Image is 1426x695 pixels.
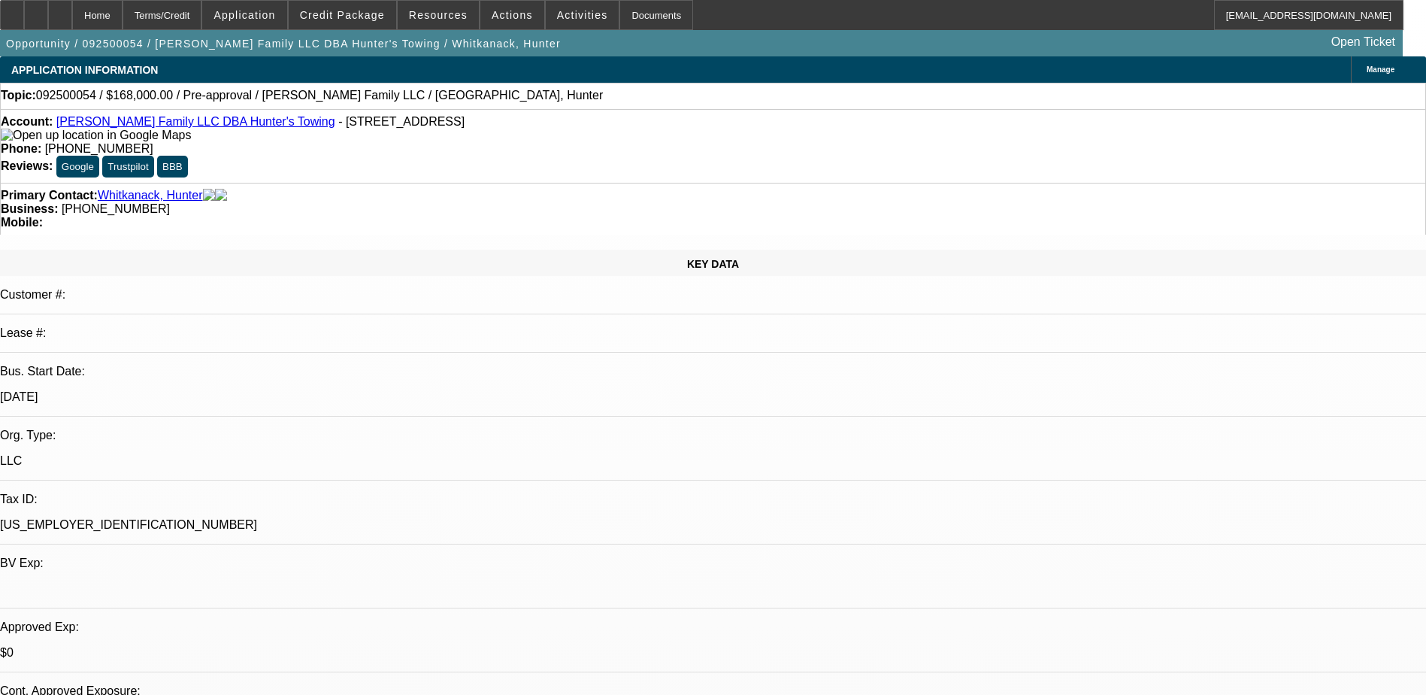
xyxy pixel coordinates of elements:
button: Resources [398,1,479,29]
span: Activities [557,9,608,21]
img: Open up location in Google Maps [1,129,191,142]
button: Trustpilot [102,156,153,178]
strong: Phone: [1,142,41,155]
span: Actions [492,9,533,21]
strong: Mobile: [1,216,43,229]
a: Open Ticket [1325,29,1401,55]
span: Application [213,9,275,21]
strong: Account: [1,115,53,128]
a: View Google Maps [1,129,191,141]
span: - [STREET_ADDRESS] [338,115,465,128]
button: Application [202,1,286,29]
a: Whitkanack, Hunter [98,189,203,202]
span: Credit Package [300,9,385,21]
span: [PHONE_NUMBER] [45,142,153,155]
button: Credit Package [289,1,396,29]
strong: Reviews: [1,159,53,172]
a: [PERSON_NAME] Family LLC DBA Hunter's Towing [56,115,335,128]
button: Actions [480,1,544,29]
span: Resources [409,9,468,21]
strong: Primary Contact: [1,189,98,202]
button: BBB [157,156,188,178]
span: Manage [1367,65,1394,74]
img: facebook-icon.png [203,189,215,202]
strong: Business: [1,202,58,215]
span: 092500054 / $168,000.00 / Pre-approval / [PERSON_NAME] Family LLC / [GEOGRAPHIC_DATA], Hunter [36,89,603,102]
strong: Topic: [1,89,36,102]
button: Activities [546,1,619,29]
span: APPLICATION INFORMATION [11,64,158,76]
img: linkedin-icon.png [215,189,227,202]
span: Opportunity / 092500054 / [PERSON_NAME] Family LLC DBA Hunter's Towing / Whitkanack, Hunter [6,38,561,50]
span: [PHONE_NUMBER] [62,202,170,215]
button: Google [56,156,99,178]
span: KEY DATA [687,258,739,270]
